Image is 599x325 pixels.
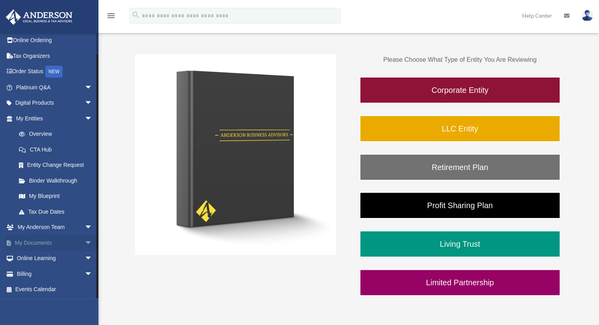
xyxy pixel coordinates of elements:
a: Retirement Plan [360,154,560,181]
a: Digital Productsarrow_drop_down [6,95,104,111]
div: NEW [45,66,63,78]
a: Tax Due Dates [11,204,104,220]
span: arrow_drop_down [85,95,100,111]
a: My Anderson Teamarrow_drop_down [6,220,104,235]
a: My Blueprint [11,188,104,204]
img: Anderson Advisors Platinum Portal [4,9,75,25]
span: arrow_drop_down [85,111,100,127]
span: arrow_drop_down [85,79,100,96]
a: Order StatusNEW [6,64,104,80]
img: User Pic [581,10,593,21]
a: Tax Organizers [6,48,104,64]
a: My Documentsarrow_drop_down [6,235,104,251]
i: search [132,11,140,19]
i: menu [106,11,116,20]
a: LLC Entity [360,115,560,142]
a: Billingarrow_drop_down [6,266,104,282]
a: Profit Sharing Plan [360,192,560,219]
span: arrow_drop_down [85,266,100,282]
a: CTA Hub [11,142,104,157]
a: Overview [11,126,104,142]
span: arrow_drop_down [85,235,100,251]
a: Online Learningarrow_drop_down [6,251,104,266]
a: Entity Change Request [11,157,104,173]
a: Limited Partnership [360,269,560,296]
span: arrow_drop_down [85,220,100,236]
a: Platinum Q&Aarrow_drop_down [6,79,104,95]
a: Online Ordering [6,33,104,48]
a: Living Trust [360,231,560,257]
a: Events Calendar [6,282,104,297]
a: menu [106,14,116,20]
a: Binder Walkthrough [11,173,100,188]
span: arrow_drop_down [85,251,100,267]
p: Please Choose What Type of Entity You Are Reviewing [360,54,560,65]
a: My Entitiesarrow_drop_down [6,111,104,126]
a: Corporate Entity [360,77,560,103]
